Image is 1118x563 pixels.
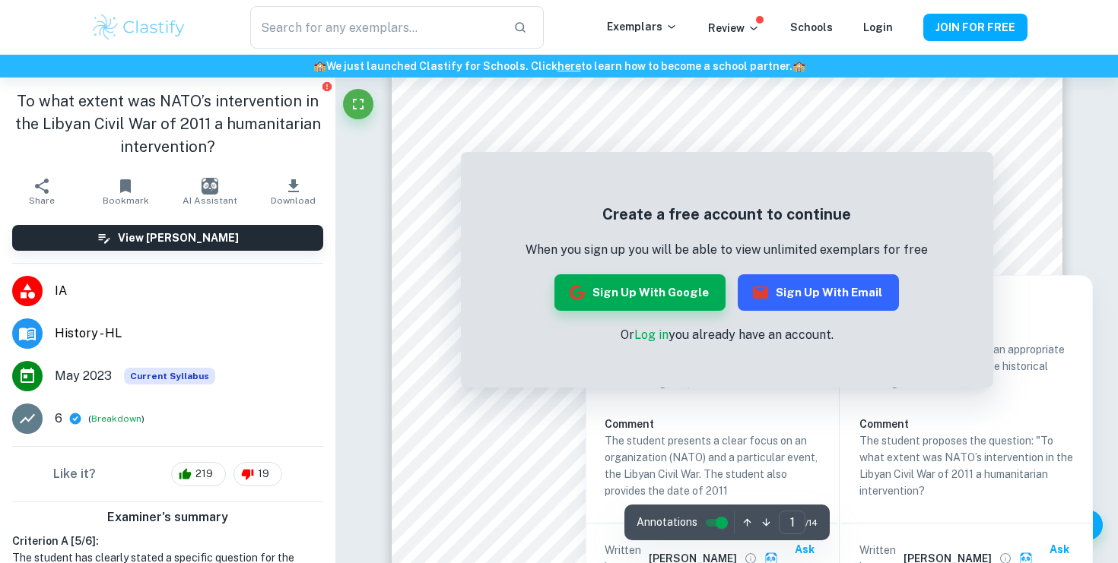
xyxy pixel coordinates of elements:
h1: To what extent was NATO’s intervention in the Libyan Civil War of 2011 a humanitarian intervention? [12,90,323,158]
p: Review [708,20,760,36]
span: AI Assistant [183,195,237,206]
p: Or you already have an account. [526,326,928,344]
span: 🏫 [792,60,805,72]
a: Login [863,21,893,33]
a: Log in [634,327,669,342]
p: The student proposes the question: "To what extent was NATO’s intervention in the Libyan Civil Wa... [859,432,1074,499]
h6: Comment [605,416,819,432]
span: Annotations [637,514,697,530]
span: May 2023 [55,367,112,385]
div: 219 [171,462,226,486]
span: 219 [187,467,221,482]
h6: View [PERSON_NAME] [118,229,239,246]
img: Clastify logo [91,12,187,43]
button: JOIN FOR FREE [923,14,1027,41]
span: IA [55,282,323,300]
button: Sign up with Google [554,274,726,311]
span: Current Syllabus [124,368,215,384]
span: Download [271,195,316,206]
h6: Examiner's summary [6,508,329,527]
h6: Comment [859,416,1074,432]
h6: Criterion A [ 5 / 6 ]: [12,533,323,549]
p: When you sign up you will be able to view unlimited exemplars for free [526,241,928,259]
h5: Create a free account to continue [526,203,928,226]
span: 19 [249,467,278,482]
span: ( ) [88,412,145,426]
span: History - HL [55,324,323,343]
span: Share [29,195,55,206]
button: Download [252,170,335,213]
a: Schools [790,21,833,33]
h6: Like it? [53,465,96,483]
a: here [557,60,581,72]
button: AI Assistant [168,170,252,213]
h6: We just launched Clastify for Schools. Click to learn how to become a school partner. [3,58,1115,74]
button: Breakdown [91,412,141,425]
span: Bookmark [103,195,149,206]
p: The student presents a clear focus on an organization (NATO) and a particular event, the Libyan C... [605,432,819,499]
input: Search for any exemplars... [250,6,501,49]
span: 🏫 [313,60,326,72]
button: View [PERSON_NAME] [12,225,323,251]
span: / 14 [805,516,818,530]
button: Report issue [321,81,332,92]
div: This exemplar is based on the current syllabus. Feel free to refer to it for inspiration/ideas wh... [124,368,215,384]
button: Fullscreen [343,89,373,119]
button: Sign up with Email [738,274,899,311]
p: Exemplars [607,18,678,35]
div: 19 [233,462,282,486]
img: AI Assistant [202,178,218,195]
button: Bookmark [84,170,167,213]
p: 6 [55,410,62,428]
